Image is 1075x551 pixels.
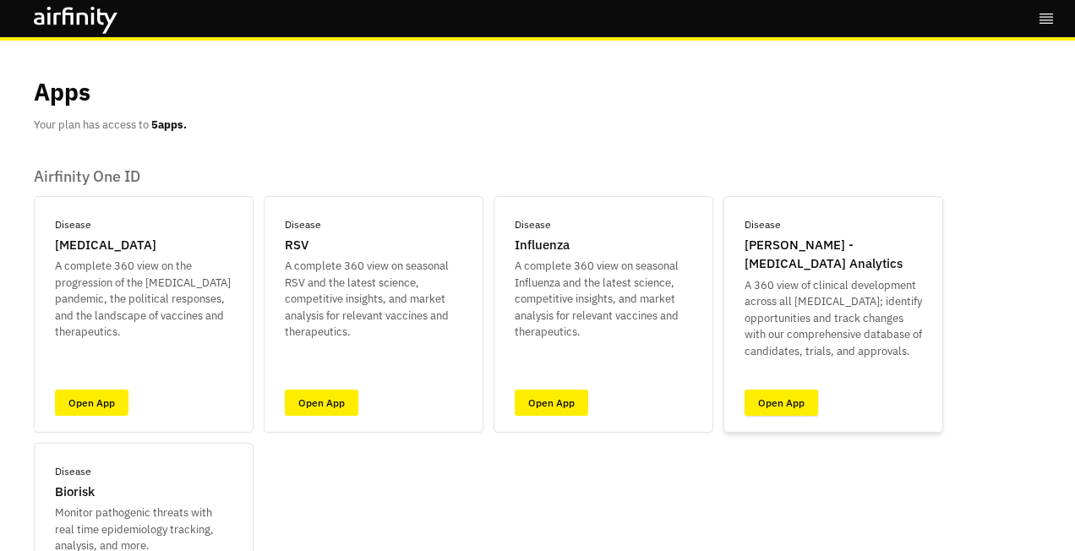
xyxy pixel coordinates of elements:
[55,483,95,502] p: Biorisk
[285,258,462,341] p: A complete 360 view on seasonal RSV and the latest science, competitive insights, and market anal...
[151,117,187,132] b: 5 apps.
[34,74,90,110] p: Apps
[745,277,922,360] p: A 360 view of clinical development across all [MEDICAL_DATA]; identify opportunities and track ch...
[55,258,232,341] p: A complete 360 view on the progression of the [MEDICAL_DATA] pandemic, the political responses, a...
[515,390,588,416] a: Open App
[55,236,156,255] p: [MEDICAL_DATA]
[285,217,321,232] p: Disease
[515,258,692,341] p: A complete 360 view on seasonal Influenza and the latest science, competitive insights, and marke...
[745,217,781,232] p: Disease
[745,390,818,416] a: Open App
[34,117,187,134] p: Your plan has access to
[745,236,922,274] p: [PERSON_NAME] - [MEDICAL_DATA] Analytics
[515,236,570,255] p: Influenza
[285,390,358,416] a: Open App
[285,236,308,255] p: RSV
[515,217,551,232] p: Disease
[55,390,128,416] a: Open App
[55,217,91,232] p: Disease
[34,167,1041,186] p: Airfinity One ID
[55,464,91,479] p: Disease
